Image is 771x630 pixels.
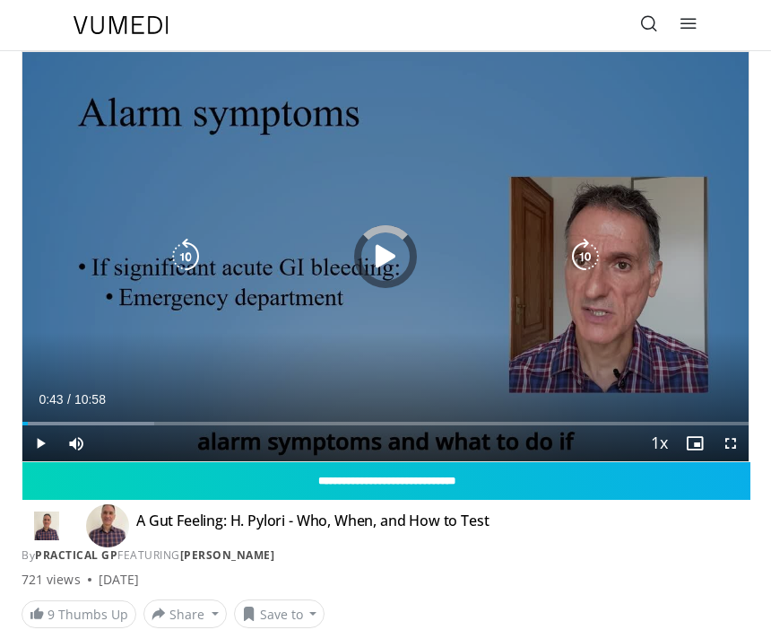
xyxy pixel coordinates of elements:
span: 721 views [22,571,81,589]
button: Fullscreen [713,425,749,461]
h4: A Gut Feeling: H. Pylori - Who, When, and How to Test [136,512,489,540]
div: By FEATURING [22,547,749,564]
button: Enable picture-in-picture mode [677,425,713,461]
a: [PERSON_NAME] [180,547,275,563]
button: Play [22,425,58,461]
span: 10:58 [74,392,106,407]
a: Practical GP [35,547,117,563]
div: Progress Bar [22,422,749,425]
span: 0:43 [39,392,63,407]
span: / [67,392,71,407]
img: Avatar [86,504,129,547]
button: Share [143,599,227,628]
button: Mute [58,425,94,461]
img: Practical GP [22,512,72,540]
button: Playback Rate [641,425,677,461]
div: [DATE] [99,571,139,589]
a: 9 Thumbs Up [22,600,136,628]
button: Save to [234,599,325,628]
span: 9 [48,606,55,623]
video-js: Video Player [22,52,749,461]
img: VuMedi Logo [74,16,169,34]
